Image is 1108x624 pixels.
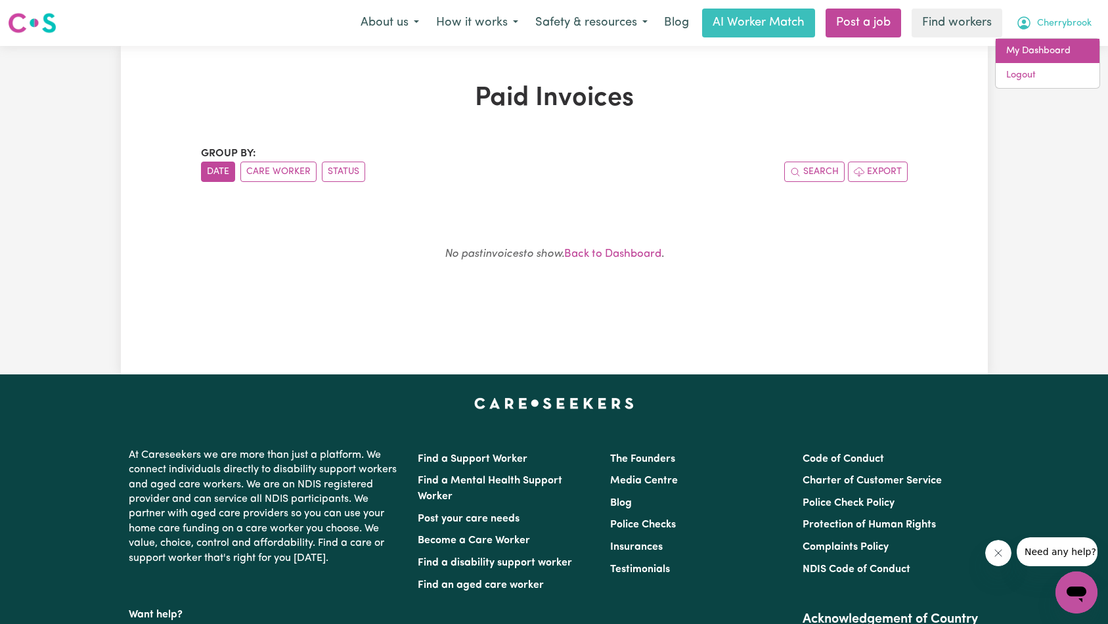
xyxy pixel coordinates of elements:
[610,454,675,464] a: The Founders
[527,9,656,37] button: Safety & resources
[803,498,895,508] a: Police Check Policy
[1008,9,1100,37] button: My Account
[428,9,527,37] button: How it works
[1017,537,1097,566] iframe: Message from company
[848,162,908,182] button: Export
[201,162,235,182] button: sort invoices by date
[8,8,56,38] a: Careseekers logo
[803,542,889,552] a: Complaints Policy
[656,9,697,37] a: Blog
[322,162,365,182] button: sort invoices by paid status
[803,520,936,530] a: Protection of Human Rights
[129,443,402,571] p: At Careseekers we are more than just a platform. We connect individuals directly to disability su...
[610,564,670,575] a: Testimonials
[201,148,256,159] span: Group by:
[418,535,530,546] a: Become a Care Worker
[610,542,663,552] a: Insurances
[240,162,317,182] button: sort invoices by care worker
[803,454,884,464] a: Code of Conduct
[418,558,572,568] a: Find a disability support worker
[996,39,1099,64] a: My Dashboard
[418,476,562,502] a: Find a Mental Health Support Worker
[610,520,676,530] a: Police Checks
[784,162,845,182] button: Search
[985,540,1011,566] iframe: Close message
[418,514,520,524] a: Post your care needs
[912,9,1002,37] a: Find workers
[826,9,901,37] a: Post a job
[1055,571,1097,613] iframe: Button to launch messaging window
[803,564,910,575] a: NDIS Code of Conduct
[474,398,634,409] a: Careseekers home page
[995,38,1100,89] div: My Account
[564,248,661,259] a: Back to Dashboard
[702,9,815,37] a: AI Worker Match
[418,580,544,591] a: Find an aged care worker
[201,83,908,114] h1: Paid Invoices
[445,248,564,259] em: No past invoices to show.
[803,476,942,486] a: Charter of Customer Service
[418,454,527,464] a: Find a Support Worker
[996,63,1099,88] a: Logout
[610,476,678,486] a: Media Centre
[1037,16,1092,31] span: Cherrybrook
[610,498,632,508] a: Blog
[445,248,664,259] small: .
[129,602,402,622] p: Want help?
[8,11,56,35] img: Careseekers logo
[352,9,428,37] button: About us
